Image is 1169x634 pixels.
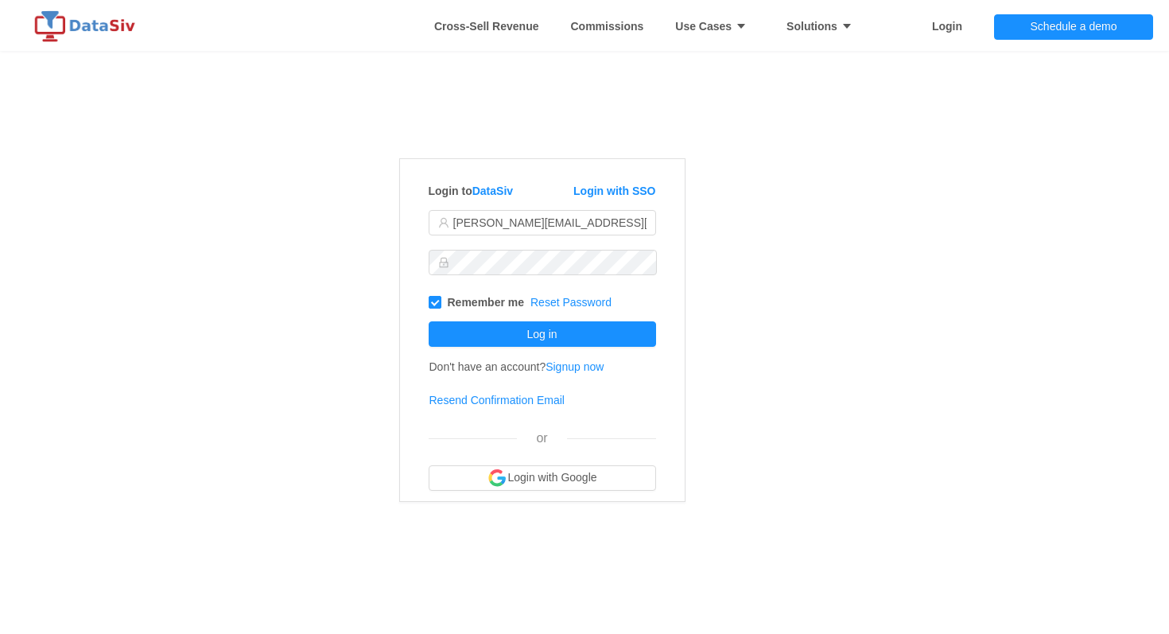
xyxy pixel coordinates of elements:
[429,465,656,491] button: Login with Google
[438,217,449,228] i: icon: user
[32,10,143,42] img: logo
[536,431,547,445] span: or
[675,20,755,33] strong: Use Cases
[570,2,643,50] a: Commissions
[472,185,513,197] a: DataSiv
[429,321,656,347] button: Log in
[429,185,514,197] strong: Login to
[530,296,612,309] a: Reset Password
[932,2,962,50] a: Login
[837,21,852,32] i: icon: caret-down
[546,360,604,373] a: Signup now
[438,257,449,268] i: icon: lock
[732,21,747,32] i: icon: caret-down
[434,2,539,50] a: Whitespace
[994,14,1153,40] button: Schedule a demo
[448,296,525,309] strong: Remember me
[429,350,605,383] td: Don't have an account?
[429,210,656,235] input: Email
[573,185,655,197] a: Login with SSO
[786,20,860,33] strong: Solutions
[429,394,565,406] a: Resend Confirmation Email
